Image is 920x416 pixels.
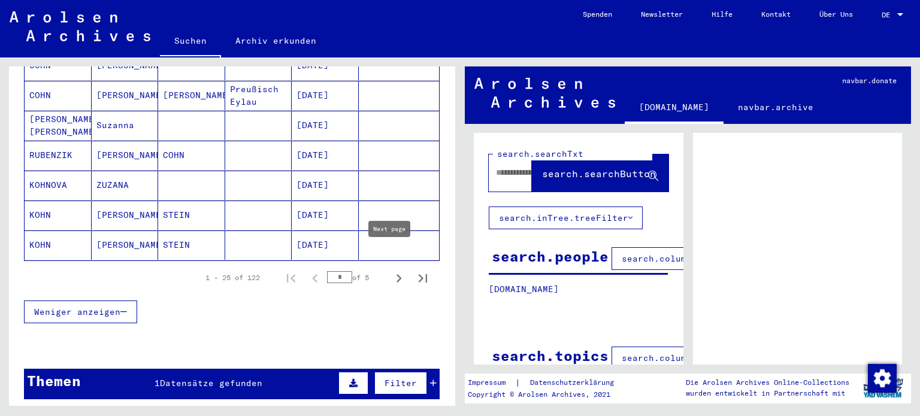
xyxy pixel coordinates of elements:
[92,81,159,110] mat-cell: [PERSON_NAME]
[10,11,150,41] img: Arolsen_neg.svg
[468,376,515,389] a: Impressum
[25,201,92,230] mat-cell: KOHN
[489,283,668,296] p: [DOMAIN_NAME]
[292,171,359,200] mat-cell: [DATE]
[292,141,359,170] mat-cell: [DATE]
[374,372,427,394] button: Filter
[489,207,643,229] button: search.inTree.treeFilter
[497,148,583,159] mat-label: search.searchTxt
[292,201,359,230] mat-cell: [DATE]
[158,201,225,230] mat-cell: STEIN
[25,141,92,170] mat-cell: RUBENZIK
[27,370,81,391] div: Themen
[411,266,435,290] button: Last page
[160,26,221,57] a: Suchen
[686,377,849,388] p: Die Arolsen Archives Online-Collections
[25,111,92,140] mat-cell: [PERSON_NAME] [PERSON_NAME]
[25,171,92,200] mat-cell: KOHNOVA
[387,266,411,290] button: Next page
[292,81,359,110] mat-cell: [DATE]
[474,78,615,108] img: Arolsen_neg.svg
[520,376,628,389] a: Datenschutzerklärung
[34,306,120,317] span: Weniger anzeigen
[868,364,897,393] img: Zustimmung ändern
[279,266,303,290] button: First page
[828,66,911,95] a: navbar.donate
[861,373,906,403] img: yv_logo.png
[612,347,771,369] button: search.columnFilter.filter
[160,378,262,388] span: Datensätze gefunden
[622,253,761,264] span: search.columnFilter.filter
[542,168,656,180] span: search.searchButton
[468,376,628,389] div: |
[158,141,225,170] mat-cell: COHN
[292,230,359,260] mat-cell: [DATE]
[385,378,417,388] span: Filter
[24,300,137,323] button: Weniger anzeigen
[92,171,159,200] mat-cell: ZUZANA
[532,154,668,192] button: search.searchButton
[25,230,92,260] mat-cell: KOHN
[25,81,92,110] mat-cell: COHN
[686,388,849,399] p: wurden entwickelt in Partnerschaft mit
[612,247,771,270] button: search.columnFilter.filter
[92,230,159,260] mat-cell: [PERSON_NAME]
[158,81,225,110] mat-cell: [PERSON_NAME]
[155,378,160,388] span: 1
[492,245,609,267] div: search.people
[492,345,609,366] div: search.topics
[92,111,159,140] mat-cell: Suzanna
[225,81,292,110] mat-cell: Preußisch Eylau
[158,230,225,260] mat-cell: STEIN
[303,266,327,290] button: Previous page
[92,201,159,230] mat-cell: [PERSON_NAME]
[92,141,159,170] mat-cell: [PERSON_NAME]
[221,26,331,55] a: Archiv erkunden
[327,272,387,283] div: of 5
[622,353,761,363] span: search.columnFilter.filter
[468,389,628,400] p: Copyright © Arolsen Archives, 2021
[205,272,260,283] div: 1 – 25 of 122
[292,111,359,140] mat-cell: [DATE]
[882,11,895,19] span: DE
[625,93,724,124] a: [DOMAIN_NAME]
[724,93,828,122] a: navbar.archive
